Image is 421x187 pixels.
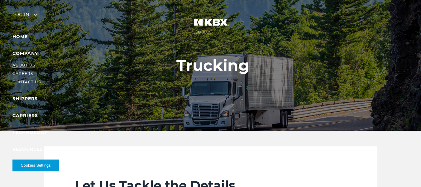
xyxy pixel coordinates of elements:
a: Contact Us [12,80,41,84]
img: kbx logo [187,12,234,40]
a: Home [12,34,28,39]
img: arrow [34,14,37,16]
button: Cookies Settings [12,160,59,171]
a: About Us [12,63,35,67]
a: Technology [12,130,47,135]
a: RESOURCES [12,146,53,152]
a: Careers [12,71,33,76]
a: Company [12,51,48,56]
h1: Trucking [176,57,249,75]
div: Log in [12,12,37,22]
a: SHIPPERS [12,96,48,101]
a: Carriers [12,113,48,118]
